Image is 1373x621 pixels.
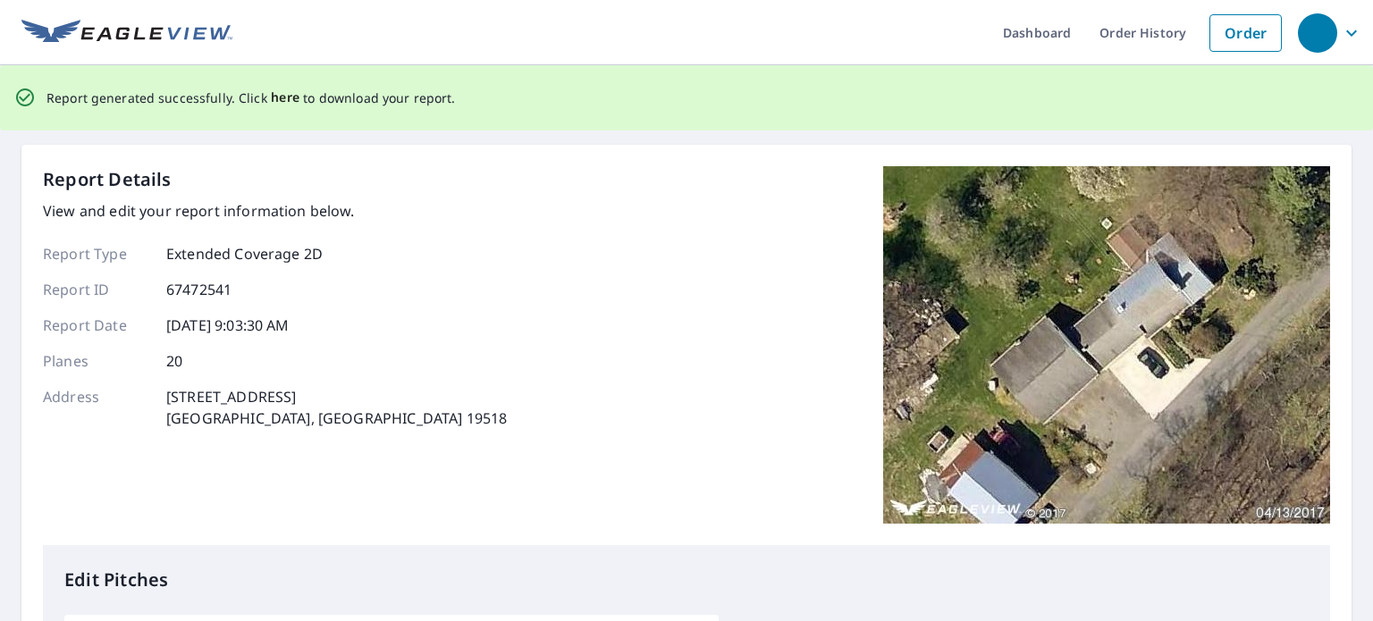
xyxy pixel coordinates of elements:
[166,243,323,264] p: Extended Coverage 2D
[43,243,150,264] p: Report Type
[166,279,232,300] p: 67472541
[43,315,150,336] p: Report Date
[43,386,150,429] p: Address
[883,166,1330,524] img: Top image
[166,350,182,372] p: 20
[21,20,232,46] img: EV Logo
[64,566,1309,593] p: Edit Pitches
[43,279,150,300] p: Report ID
[1209,14,1282,52] a: Order
[43,166,172,193] p: Report Details
[43,350,150,372] p: Planes
[43,200,507,222] p: View and edit your report information below.
[166,386,507,429] p: [STREET_ADDRESS] [GEOGRAPHIC_DATA], [GEOGRAPHIC_DATA] 19518
[271,87,300,109] button: here
[46,87,456,109] p: Report generated successfully. Click to download your report.
[166,315,290,336] p: [DATE] 9:03:30 AM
